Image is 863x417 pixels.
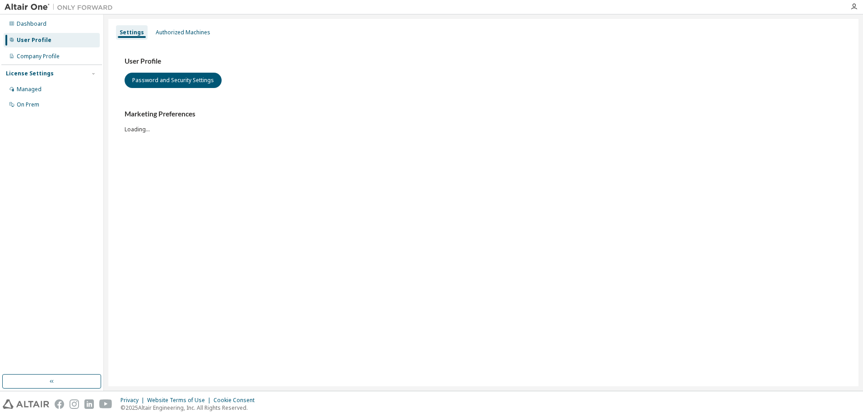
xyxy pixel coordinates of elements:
div: On Prem [17,101,39,108]
button: Password and Security Settings [125,73,222,88]
div: Loading... [125,110,842,133]
img: linkedin.svg [84,399,94,409]
img: Altair One [5,3,117,12]
img: facebook.svg [55,399,64,409]
div: User Profile [17,37,51,44]
div: Settings [120,29,144,36]
img: instagram.svg [70,399,79,409]
h3: User Profile [125,57,842,66]
div: Website Terms of Use [147,397,213,404]
div: Privacy [121,397,147,404]
p: © 2025 Altair Engineering, Inc. All Rights Reserved. [121,404,260,412]
div: Dashboard [17,20,46,28]
div: Cookie Consent [213,397,260,404]
div: Authorized Machines [156,29,210,36]
img: youtube.svg [99,399,112,409]
div: Company Profile [17,53,60,60]
img: altair_logo.svg [3,399,49,409]
div: License Settings [6,70,54,77]
div: Managed [17,86,42,93]
h3: Marketing Preferences [125,110,842,119]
